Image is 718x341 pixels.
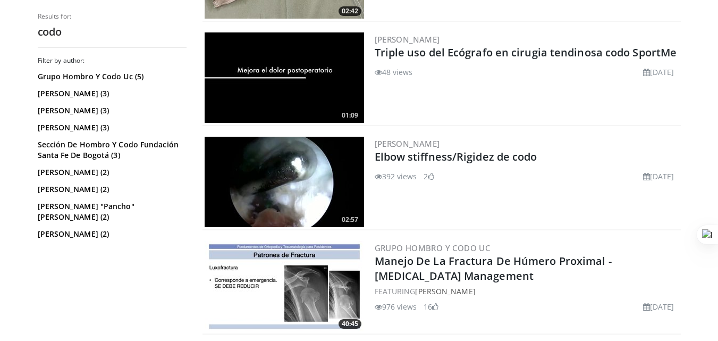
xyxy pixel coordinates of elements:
li: 16 [424,301,438,312]
a: [PERSON_NAME] [415,286,475,296]
li: 2 [424,171,434,182]
a: Triple uso del Ecógrafo en cirugia tendinosa codo SportMe [375,45,677,60]
span: 02:42 [339,6,361,16]
li: [DATE] [643,301,674,312]
img: MGngRNnbuHoiqTJH4xMDoxOjBzMTt2bJ.300x170_q85_crop-smart_upscale.jpg [205,137,364,227]
a: Grupo Hombro y Codo UC [375,243,491,253]
li: [DATE] [643,171,674,182]
li: 392 views [375,171,417,182]
li: [DATE] [643,66,674,78]
a: [PERSON_NAME] [375,34,440,45]
a: [PERSON_NAME] [375,138,440,149]
span: 02:57 [339,215,361,224]
h3: Filter by author: [38,56,187,65]
a: [PERSON_NAME] "Pancho" [PERSON_NAME] (2) [38,201,184,222]
a: Sección De Hombro Y Codo Fundación Santa Fe De Bogotá (3) [38,139,184,161]
a: [PERSON_NAME] (2) [38,184,184,195]
li: 48 views [375,66,413,78]
a: 01:09 [205,32,364,123]
a: 40:45 [205,241,364,331]
a: [PERSON_NAME] (3) [38,122,184,133]
a: Grupo Hombro Y Codo Uc (5) [38,71,184,82]
span: 01:09 [339,111,361,120]
h2: codo [38,25,187,39]
a: [PERSON_NAME] (3) [38,88,184,99]
a: 02:57 [205,137,364,227]
a: [PERSON_NAME] (2) [38,229,184,239]
a: Elbow stiffness/Rigidez de codo [375,149,537,164]
img: b37aa1d3-d473-4b15-a69f-59fc2d05539b.300x170_q85_crop-smart_upscale.jpg [205,241,364,331]
li: 976 views [375,301,417,312]
a: [PERSON_NAME] (3) [38,105,184,116]
p: Results for: [38,12,187,21]
div: FEATURING [375,286,679,297]
a: [PERSON_NAME] (2) [38,167,184,178]
img: dd0e066d-fd00-405f-b3a3-eff5d421ec02.300x170_q85_crop-smart_upscale.jpg [205,32,364,123]
a: Manejo De La Fractura De Húmero Proximal - [MEDICAL_DATA] Management [375,254,612,283]
span: 40:45 [339,319,361,329]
